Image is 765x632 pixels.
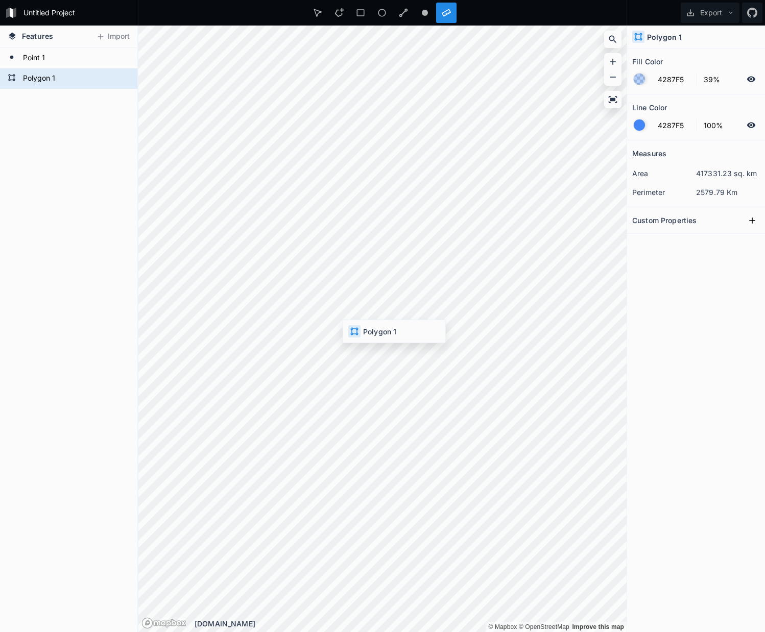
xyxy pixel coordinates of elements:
[647,32,682,42] h4: Polygon 1
[519,623,569,630] a: OpenStreetMap
[681,3,739,23] button: Export
[141,617,186,629] a: Mapbox logo
[632,54,663,69] h2: Fill Color
[696,187,760,198] dd: 2579.79 Km
[22,31,53,41] span: Features
[632,145,666,161] h2: Measures
[195,618,627,629] div: [DOMAIN_NAME]
[696,168,760,179] dd: 417331.23 sq. km
[632,187,696,198] dt: perimeter
[632,168,696,179] dt: area
[572,623,624,630] a: Map feedback
[91,29,135,45] button: Import
[488,623,517,630] a: Mapbox
[632,100,667,115] h2: Line Color
[632,212,697,228] h2: Custom Properties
